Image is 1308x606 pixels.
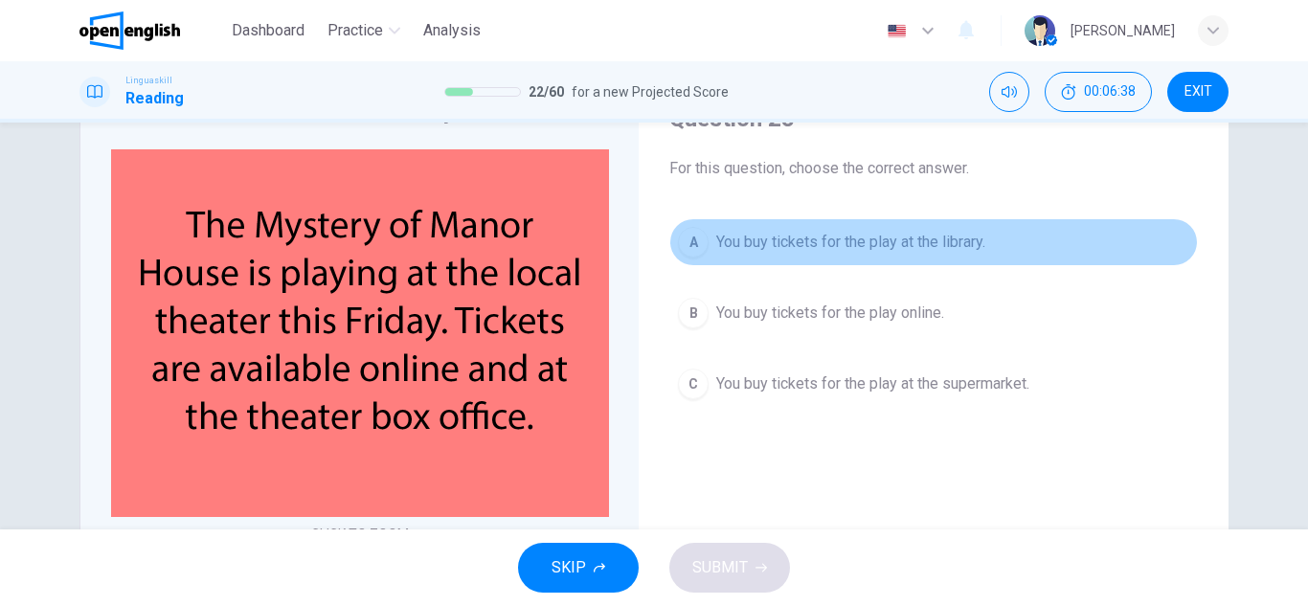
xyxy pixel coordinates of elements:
span: For this question, choose the correct answer. [669,157,1198,180]
button: AYou buy tickets for the play at the library. [669,218,1198,266]
a: OpenEnglish logo [79,11,224,50]
span: SKIP [552,554,586,581]
img: Profile picture [1025,15,1055,46]
div: A [678,227,709,258]
span: for a new Projected Score [572,80,729,103]
button: BYou buy tickets for the play online. [669,289,1198,337]
span: You buy tickets for the play online. [716,302,944,325]
button: 00:06:38 [1045,72,1152,112]
span: EXIT [1184,84,1212,100]
div: Mute [989,72,1029,112]
button: Dashboard [224,13,312,48]
div: B [678,298,709,328]
span: You buy tickets for the play at the supermarket. [716,372,1029,395]
button: SKIP [518,543,639,593]
button: CYou buy tickets for the play at the supermarket. [669,360,1198,408]
button: Practice [320,13,408,48]
h1: Reading [125,87,184,110]
span: Dashboard [232,19,304,42]
img: OpenEnglish logo [79,11,180,50]
span: Practice [327,19,383,42]
img: en [885,24,909,38]
span: 22 / 60 [529,80,564,103]
div: Hide [1045,72,1152,112]
button: CLICK TO ZOOM [304,521,417,548]
span: Analysis [423,19,481,42]
span: 00:06:38 [1084,84,1136,100]
div: [PERSON_NAME] [1071,19,1175,42]
span: Linguaskill [125,74,172,87]
img: undefined [111,149,609,517]
span: You buy tickets for the play at the library. [716,231,985,254]
div: C [678,369,709,399]
button: EXIT [1167,72,1229,112]
button: Analysis [416,13,488,48]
